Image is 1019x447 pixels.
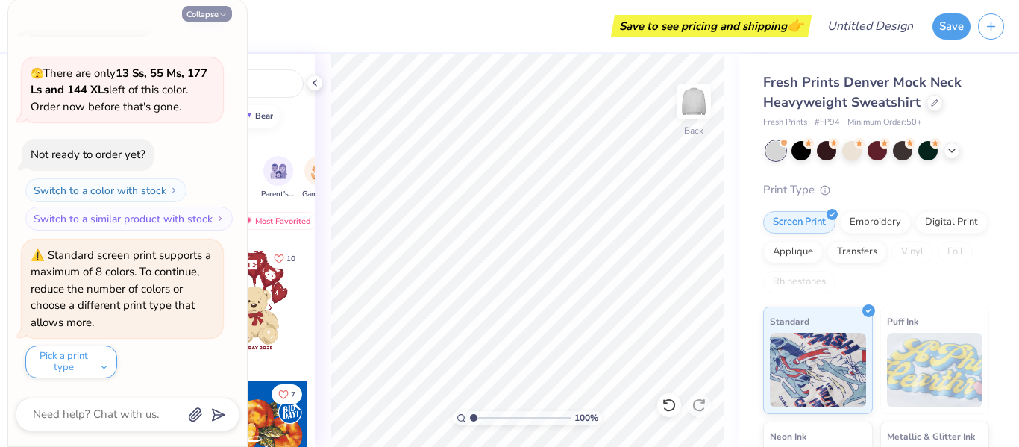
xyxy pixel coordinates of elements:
[770,313,809,329] span: Standard
[169,186,178,195] img: Switch to a color with stock
[270,163,287,180] img: Parent's Weekend Image
[255,112,273,120] div: bear
[302,156,336,200] button: filter button
[261,156,295,200] div: filter for Parent's Weekend
[679,87,709,116] img: Back
[31,147,145,162] div: Not ready to order yet?
[261,156,295,200] button: filter button
[763,181,989,199] div: Print Type
[932,13,971,40] button: Save
[915,211,988,234] div: Digital Print
[25,346,117,378] button: Pick a print type
[31,248,211,330] div: Standard screen print supports a maximum of 8 colors. To continue, reduce the number of colors or...
[31,66,207,98] strong: 13 Ss, 55 Ms, 177 Ls and 144 XLs
[827,241,887,263] div: Transfers
[291,391,295,398] span: 7
[216,214,225,223] img: Switch to a similar product with stock
[25,207,233,231] button: Switch to a similar product with stock
[267,248,302,269] button: Like
[887,428,975,444] span: Metallic & Glitter Ink
[815,11,925,41] input: Untitled Design
[763,73,962,111] span: Fresh Prints Denver Mock Neck Heavyweight Sweatshirt
[302,189,336,200] span: Game Day
[891,241,933,263] div: Vinyl
[787,16,803,34] span: 👉
[847,116,922,129] span: Minimum Order: 50 +
[31,66,43,81] span: 🫣
[574,411,598,425] span: 100 %
[938,241,973,263] div: Foil
[770,333,866,407] img: Standard
[232,105,280,128] button: bear
[763,271,835,293] div: Rhinestones
[302,156,336,200] div: filter for Game Day
[763,211,835,234] div: Screen Print
[272,384,302,404] button: Like
[763,116,807,129] span: Fresh Prints
[25,178,186,202] button: Switch to a color with stock
[233,212,318,230] div: Most Favorited
[182,6,232,22] button: Collapse
[815,116,840,129] span: # FP94
[887,333,983,407] img: Puff Ink
[763,241,823,263] div: Applique
[615,15,808,37] div: Save to see pricing and shipping
[31,66,207,114] span: There are only left of this color. Order now before that's gone.
[261,189,295,200] span: Parent's Weekend
[311,163,328,180] img: Game Day Image
[887,313,918,329] span: Puff Ink
[684,124,703,137] div: Back
[770,428,806,444] span: Neon Ink
[840,211,911,234] div: Embroidery
[286,255,295,263] span: 10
